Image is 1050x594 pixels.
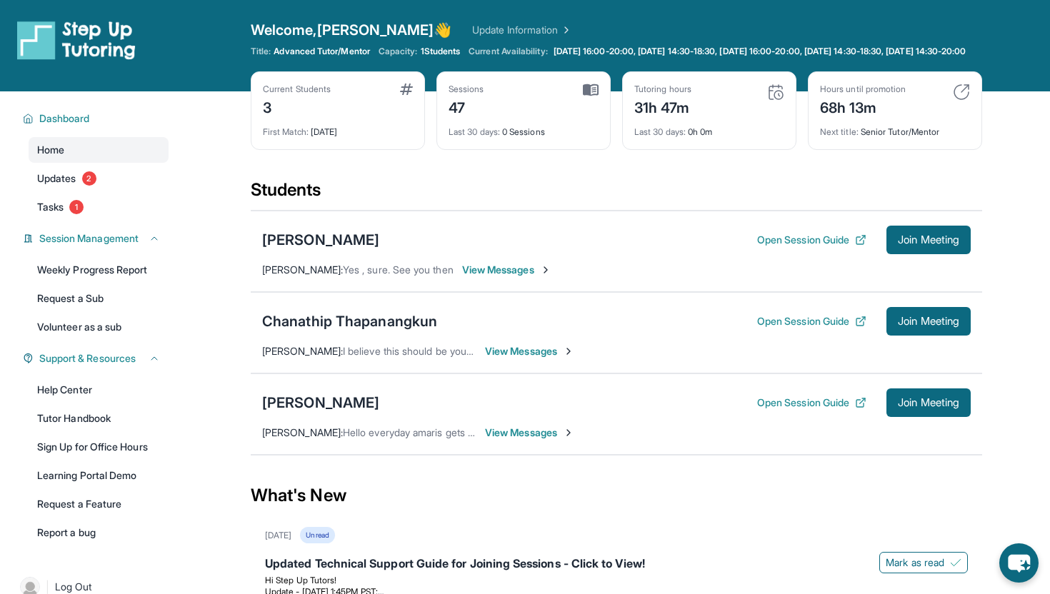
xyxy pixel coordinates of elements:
span: Next title : [820,126,859,137]
div: Unread [300,527,334,543]
a: Update Information [472,23,572,37]
button: Open Session Guide [757,233,866,247]
span: Hi Step Up Tutors! [265,575,336,585]
span: [PERSON_NAME] : [262,345,343,357]
div: [PERSON_NAME] [262,393,379,413]
span: View Messages [485,344,574,358]
img: card [767,84,784,101]
div: Senior Tutor/Mentor [820,118,970,138]
span: Hello everyday amaris gets out from afterschool at 5:20 so it would have to be after that [343,426,738,438]
span: 1 Students [421,46,461,57]
span: [PERSON_NAME] : [262,263,343,276]
img: Chevron-Right [563,346,574,357]
div: Tutoring hours [634,84,691,95]
span: 2 [82,171,96,186]
a: [DATE] 16:00-20:00, [DATE] 14:30-18:30, [DATE] 16:00-20:00, [DATE] 14:30-18:30, [DATE] 14:30-20:00 [551,46,969,57]
span: Advanced Tutor/Mentor [274,46,369,57]
a: Learning Portal Demo [29,463,169,488]
button: Open Session Guide [757,314,866,328]
button: Session Management [34,231,160,246]
a: Home [29,137,169,163]
div: Sessions [449,84,484,95]
span: Last 30 days : [449,126,500,137]
div: What's New [251,464,982,527]
button: Mark as read [879,552,968,573]
span: Join Meeting [898,398,959,407]
span: Join Meeting [898,236,959,244]
span: Updates [37,171,76,186]
span: Support & Resources [39,351,136,366]
span: Dashboard [39,111,90,126]
span: Session Management [39,231,139,246]
a: Request a Feature [29,491,169,517]
span: [PERSON_NAME] : [262,426,343,438]
span: I believe this should be your link to join our meeting. [343,345,579,357]
a: Volunteer as a sub [29,314,169,340]
div: [DATE] [263,118,413,138]
button: Dashboard [34,111,160,126]
span: Capacity: [379,46,418,57]
span: 1 [69,200,84,214]
a: Help Center [29,377,169,403]
a: Request a Sub [29,286,169,311]
div: 47 [449,95,484,118]
span: Yes , sure. See you then [343,263,454,276]
button: Join Meeting [886,226,971,254]
span: [DATE] 16:00-20:00, [DATE] 14:30-18:30, [DATE] 16:00-20:00, [DATE] 14:30-18:30, [DATE] 14:30-20:00 [554,46,966,57]
img: card [400,84,413,95]
img: card [953,84,970,101]
span: Current Availability: [469,46,547,57]
span: Home [37,143,64,157]
button: Support & Resources [34,351,160,366]
a: Weekly Progress Report [29,257,169,283]
span: View Messages [462,263,551,277]
span: Title: [251,46,271,57]
a: Tasks1 [29,194,169,220]
span: Last 30 days : [634,126,686,137]
div: 0h 0m [634,118,784,138]
span: Tasks [37,200,64,214]
img: logo [17,20,136,60]
div: Hours until promotion [820,84,906,95]
img: Chevron Right [558,23,572,37]
img: Chevron-Right [540,264,551,276]
div: [DATE] [265,530,291,541]
span: First Match : [263,126,309,137]
button: Join Meeting [886,307,971,336]
a: Report a bug [29,520,169,545]
span: Log Out [55,580,92,594]
span: Join Meeting [898,317,959,326]
span: Mark as read [886,555,944,570]
button: Join Meeting [886,388,971,417]
div: 3 [263,95,331,118]
div: 68h 13m [820,95,906,118]
img: Chevron-Right [563,427,574,438]
div: Students [251,178,982,210]
div: Current Students [263,84,331,95]
a: Tutor Handbook [29,406,169,431]
button: chat-button [999,543,1039,583]
img: Mark as read [950,557,961,568]
div: [PERSON_NAME] [262,230,379,250]
a: Sign Up for Office Hours [29,434,169,460]
div: Updated Technical Support Guide for Joining Sessions - Click to View! [265,555,968,575]
a: Updates2 [29,166,169,191]
div: 31h 47m [634,95,691,118]
span: View Messages [485,426,574,440]
span: Welcome, [PERSON_NAME] 👋 [251,20,452,40]
div: Chanathip Thapanangkun [262,311,437,331]
button: Open Session Guide [757,396,866,410]
img: card [583,84,599,96]
div: 0 Sessions [449,118,599,138]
